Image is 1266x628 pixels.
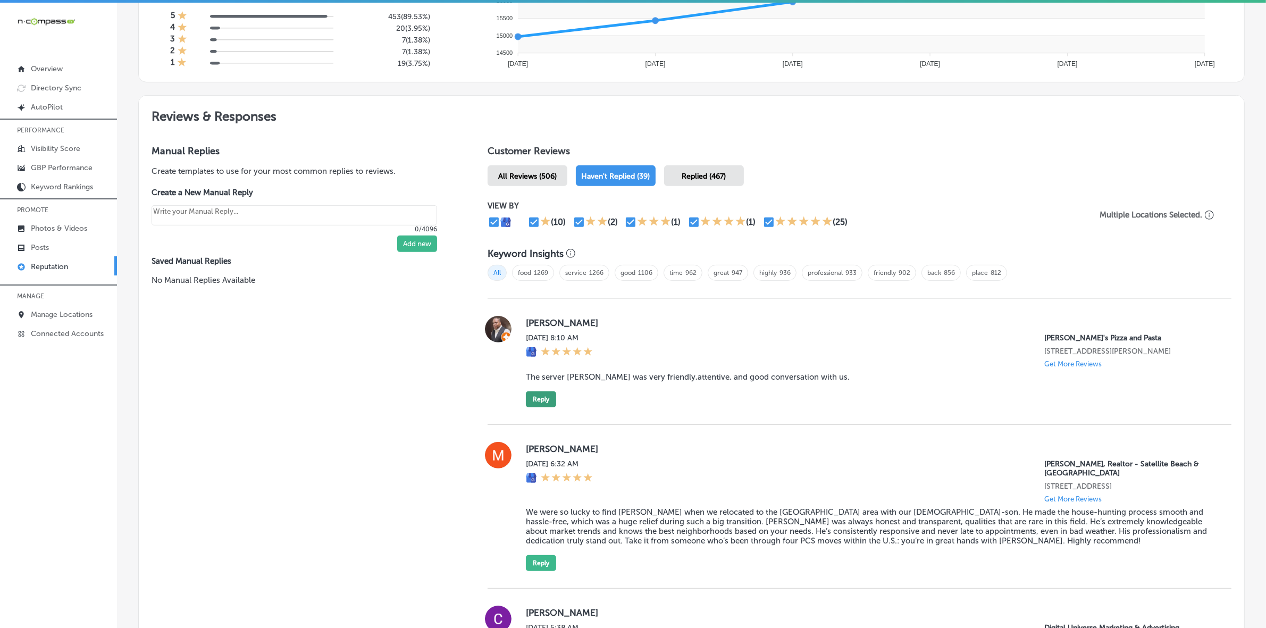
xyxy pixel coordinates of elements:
h2: Reviews & Responses [139,96,1244,132]
a: service [565,269,586,277]
h4: 1 [171,57,174,69]
a: 856 [944,269,955,277]
h3: Manual Replies [152,145,454,157]
p: Visibility Score [31,144,80,153]
a: 962 [685,269,697,277]
div: 2 Stars [585,216,608,229]
div: 1 Star [178,34,187,46]
label: [PERSON_NAME] [526,317,1214,328]
label: Saved Manual Replies [152,256,454,266]
h4: 2 [170,46,175,57]
div: 5 Stars [541,347,593,358]
tspan: 14500 [496,49,513,56]
tspan: [DATE] [920,60,940,68]
tspan: 15000 [496,32,513,39]
p: GBP Performance [31,163,93,172]
tspan: [DATE] [1057,60,1077,68]
h4: 5 [171,11,175,22]
a: professional [808,269,843,277]
div: (10) [551,217,566,227]
p: 0/4096 [152,225,437,233]
label: [PERSON_NAME] [526,443,1214,454]
label: Create a New Manual Reply [152,188,437,197]
span: All Reviews (506) [498,172,557,181]
label: [PERSON_NAME] [526,607,1214,618]
h5: 20 ( 3.95% ) [342,24,430,33]
h4: 3 [170,34,175,46]
a: 936 [779,269,791,277]
a: time [669,269,683,277]
div: 1 Star [178,22,187,34]
tspan: 15500 [496,15,513,21]
a: food [518,269,531,277]
button: Reply [526,555,556,571]
h5: 7 ( 1.38% ) [342,36,430,45]
p: Photos & Videos [31,224,87,233]
tspan: [DATE] [1195,60,1215,68]
img: 660ab0bf-5cc7-4cb8-ba1c-48b5ae0f18e60NCTV_CLogo_TV_Black_-500x88.png [17,16,76,27]
span: All [488,265,507,281]
p: Overview [31,64,63,73]
tspan: [DATE] [645,60,665,68]
h5: 7 ( 1.38% ) [342,47,430,56]
a: 1106 [638,269,652,277]
button: Add new [397,236,437,252]
p: Keyword Rankings [31,182,93,191]
tspan: [DATE] [783,60,803,68]
div: 4 Stars [700,216,746,229]
p: Posts [31,243,49,252]
a: 1269 [534,269,548,277]
p: No Manual Replies Available [152,274,454,286]
p: Create templates to use for your most common replies to reviews. [152,165,454,177]
a: highly [759,269,777,277]
h5: 19 ( 3.75% ) [342,59,430,68]
button: Reply [526,391,556,407]
div: 3 Stars [637,216,671,229]
h5: 453 ( 89.53% ) [342,12,430,21]
div: (25) [833,217,848,227]
div: 5 Stars [541,473,593,484]
a: 1266 [589,269,603,277]
h3: Keyword Insights [488,248,564,259]
blockquote: We were so lucky to find [PERSON_NAME] when we relocated to the [GEOGRAPHIC_DATA] area with our [... [526,507,1214,546]
blockquote: The server [PERSON_NAME] was very friendly,attentive, and good conversation with us. [526,372,1214,382]
a: 902 [899,269,910,277]
p: Manage Locations [31,310,93,319]
h1: Customer Reviews [488,145,1231,161]
div: 1 Star [178,46,187,57]
a: great [714,269,729,277]
p: Multiple Locations Selected. [1100,210,1202,220]
span: Replied (467) [682,172,726,181]
textarea: Create your Quick Reply [152,205,437,226]
a: friendly [874,269,896,277]
p: Get More Reviews [1044,360,1102,368]
p: AutoPilot [31,103,63,112]
p: Get More Reviews [1044,495,1102,503]
p: Connected Accounts [31,329,104,338]
p: Reputation [31,262,68,271]
label: [DATE] 6:32 AM [526,459,593,468]
p: Ronnally's Pizza and Pasta [1044,333,1214,342]
tspan: [DATE] [508,60,528,68]
div: 1 Star [178,11,187,22]
p: VIEW BY [488,201,1083,211]
label: [DATE] 8:10 AM [526,333,593,342]
p: 719 Pine Tree Dr [1044,482,1214,491]
div: (1) [671,217,681,227]
div: (2) [608,217,618,227]
a: 812 [991,269,1001,277]
div: 1 Star [540,216,551,229]
a: back [927,269,941,277]
h4: 4 [170,22,175,34]
a: place [972,269,988,277]
div: (1) [746,217,756,227]
p: 1560 Woodlane Dr [1044,347,1214,356]
p: Zack Spurlock, Realtor - Satellite Beach & Indian Harbor Beach [1044,459,1214,478]
div: 5 Stars [775,216,833,229]
p: Directory Sync [31,83,81,93]
a: good [621,269,635,277]
span: Haven't Replied (39) [581,172,650,181]
a: 947 [732,269,742,277]
div: 1 Star [177,57,187,69]
a: 933 [845,269,857,277]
